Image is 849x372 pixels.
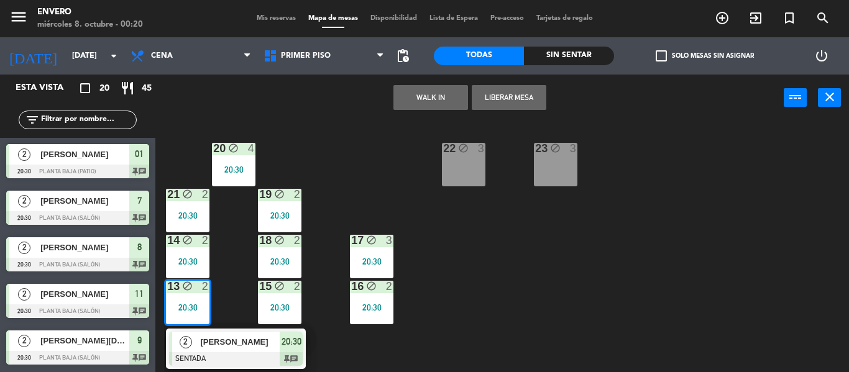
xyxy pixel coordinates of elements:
[656,50,667,61] span: check_box_outline_blank
[167,281,168,292] div: 13
[40,194,129,207] span: [PERSON_NAME]
[78,81,93,96] i: crop_square
[182,281,193,291] i: block
[40,334,129,347] span: [PERSON_NAME][DATE]
[137,240,142,255] span: 8
[18,288,30,301] span: 2
[228,143,239,153] i: block
[814,48,829,63] i: power_settings_new
[167,189,168,200] div: 21
[294,235,301,246] div: 2
[180,336,192,348] span: 2
[550,143,561,153] i: block
[656,50,754,61] label: Solo mesas sin asignar
[366,235,377,245] i: block
[570,143,577,154] div: 3
[151,52,173,60] span: Cena
[37,6,143,19] div: Envero
[40,148,129,161] span: [PERSON_NAME]
[782,11,797,25] i: turned_in_not
[250,15,302,22] span: Mis reservas
[142,81,152,96] span: 45
[434,47,524,65] div: Todas
[788,89,803,104] i: power_input
[818,88,841,107] button: close
[472,85,546,110] button: Liberar Mesa
[458,143,469,153] i: block
[443,143,444,154] div: 22
[212,165,255,174] div: 20:30
[166,257,209,266] div: 20:30
[99,81,109,96] span: 20
[386,235,393,246] div: 3
[364,15,423,22] span: Disponibilidad
[386,281,393,292] div: 2
[258,211,301,220] div: 20:30
[282,334,301,349] span: 20:30
[366,281,377,291] i: block
[395,48,410,63] span: pending_actions
[213,143,214,154] div: 20
[274,281,285,291] i: block
[748,11,763,25] i: exit_to_app
[135,286,144,301] span: 11
[120,81,135,96] i: restaurant
[18,195,30,207] span: 2
[302,15,364,22] span: Mapa de mesas
[106,48,121,63] i: arrow_drop_down
[18,242,30,254] span: 2
[815,11,830,25] i: search
[715,11,730,25] i: add_circle_outline
[350,257,393,266] div: 20:30
[423,15,484,22] span: Lista de Espera
[166,211,209,220] div: 20:30
[137,193,142,208] span: 7
[137,333,142,348] span: 9
[259,189,260,200] div: 19
[182,235,193,245] i: block
[535,143,536,154] div: 23
[524,47,614,65] div: Sin sentar
[6,81,89,96] div: Esta vista
[182,189,193,199] i: block
[393,85,468,110] button: WALK IN
[351,235,352,246] div: 17
[166,303,209,312] div: 20:30
[294,281,301,292] div: 2
[274,235,285,245] i: block
[351,281,352,292] div: 16
[259,235,260,246] div: 18
[9,7,28,30] button: menu
[822,89,837,104] i: close
[202,281,209,292] div: 2
[478,143,485,154] div: 3
[784,88,807,107] button: power_input
[37,19,143,31] div: miércoles 8. octubre - 00:20
[258,303,301,312] div: 20:30
[18,335,30,347] span: 2
[40,113,136,127] input: Filtrar por nombre...
[135,147,144,161] span: 01
[281,52,331,60] span: Primer Piso
[248,143,255,154] div: 4
[350,303,393,312] div: 20:30
[294,189,301,200] div: 2
[530,15,599,22] span: Tarjetas de regalo
[202,189,209,200] div: 2
[40,288,129,301] span: [PERSON_NAME]
[167,235,168,246] div: 14
[9,7,28,26] i: menu
[258,257,301,266] div: 20:30
[200,335,280,348] span: [PERSON_NAME]
[259,281,260,292] div: 15
[40,241,129,254] span: [PERSON_NAME]
[274,189,285,199] i: block
[202,235,209,246] div: 2
[18,148,30,161] span: 2
[484,15,530,22] span: Pre-acceso
[25,112,40,127] i: filter_list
